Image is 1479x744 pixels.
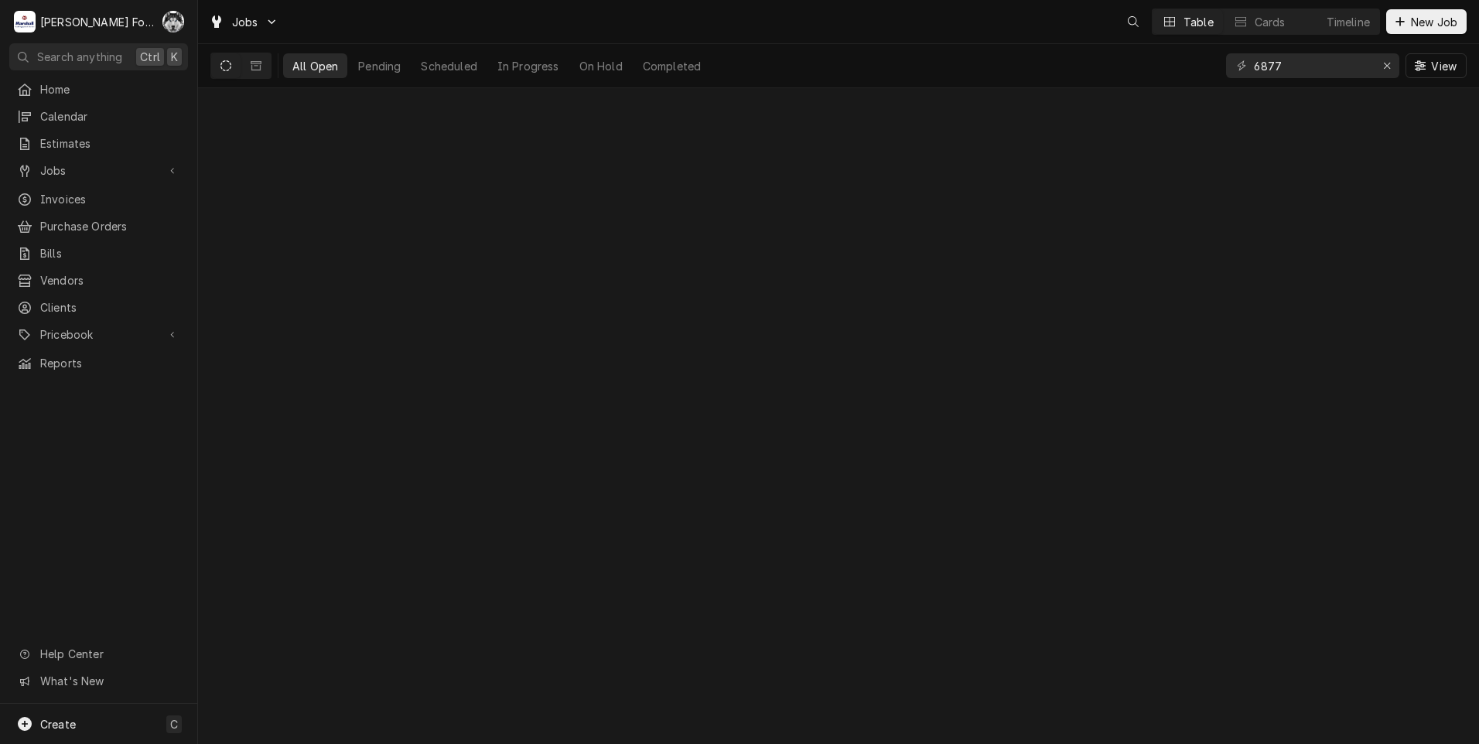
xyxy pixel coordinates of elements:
div: Cards [1255,14,1286,30]
span: What's New [40,673,179,689]
span: C [170,716,178,732]
a: Reports [9,350,188,376]
span: Jobs [40,162,157,179]
a: Go to Jobs [9,158,188,183]
span: Pricebook [40,326,157,343]
span: New Job [1408,14,1460,30]
div: All Open [292,58,338,74]
div: Completed [643,58,701,74]
span: View [1428,58,1460,74]
div: Table [1184,14,1214,30]
a: Go to Pricebook [9,322,188,347]
button: Open search [1121,9,1146,34]
span: Jobs [232,14,258,30]
span: Estimates [40,135,180,152]
a: Estimates [9,131,188,156]
div: In Progress [497,58,559,74]
a: Home [9,77,188,102]
span: Reports [40,355,180,371]
div: Timeline [1327,14,1370,30]
span: Ctrl [140,49,160,65]
div: Scheduled [421,58,476,74]
div: On Hold [579,58,623,74]
span: Create [40,718,76,731]
a: Invoices [9,186,188,212]
button: View [1406,53,1467,78]
a: Purchase Orders [9,213,188,239]
span: Home [40,81,180,97]
a: Bills [9,241,188,266]
span: Clients [40,299,180,316]
a: Calendar [9,104,188,129]
div: Pending [358,58,401,74]
a: Go to Help Center [9,641,188,667]
span: Purchase Orders [40,218,180,234]
div: Marshall Food Equipment Service's Avatar [14,11,36,32]
div: Chris Murphy (103)'s Avatar [162,11,184,32]
a: Go to Jobs [203,9,285,35]
div: [PERSON_NAME] Food Equipment Service [40,14,154,30]
button: Erase input [1375,53,1399,78]
span: Help Center [40,646,179,662]
span: Invoices [40,191,180,207]
span: Calendar [40,108,180,125]
span: Bills [40,245,180,261]
div: C( [162,11,184,32]
button: New Job [1386,9,1467,34]
span: Vendors [40,272,180,288]
a: Go to What's New [9,668,188,694]
span: Search anything [37,49,122,65]
a: Vendors [9,268,188,293]
span: K [171,49,178,65]
input: Keyword search [1254,53,1370,78]
button: Search anythingCtrlK [9,43,188,70]
a: Clients [9,295,188,320]
div: M [14,11,36,32]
